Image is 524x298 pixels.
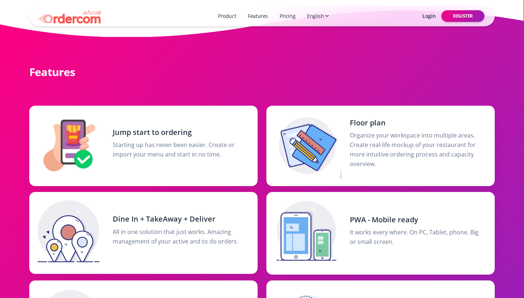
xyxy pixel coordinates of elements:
img: 033c0aa1-064d-403c-baad-934492ae2083_large.jpg [272,112,341,180]
img: 70db5f3a-eb60-484a-adcf-2bafe89ec494_large.jpg [272,198,341,269]
img: 9b12a267-df9c-4cc1-8dcd-4ab78e5e03ba_logo.jpg [38,9,101,23]
button: Register [441,10,484,22]
a: Features [245,9,271,23]
img: 90fdfd8c-57c2-4a0b-8d97-8fee42ef747a_large.jpg [35,198,104,268]
p: All in one solution that just works. Amazing management of your active and to do orders. [113,227,249,246]
span: English [307,12,324,20]
p: Organize your workspace into multiple areas. Create real-life mockup of your restaurant for more ... [350,131,486,169]
a: Login [419,9,438,23]
span: Register [453,13,473,19]
p: It works every where. On PC, Tablet, phone. Big or small screen. [350,227,486,246]
a: Product [215,9,239,23]
img: b2d2762f-fbeb-4ac8-83f6-03b2452d0ae4_large.jpg [35,112,104,180]
img: down-arrow [325,15,329,17]
h5: Jump start to ordering [113,127,249,137]
p: Starting up has never been easier. Create or import your menu and start in no time. [113,140,249,159]
h5: PWA - Mobile ready [350,215,486,225]
a: Pricing [277,9,298,23]
p: Login [422,12,435,19]
h3: Features [29,64,337,79]
h5: Dine In + TakeAway + Deliver [113,214,249,224]
h5: Floor plan [350,118,486,128]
